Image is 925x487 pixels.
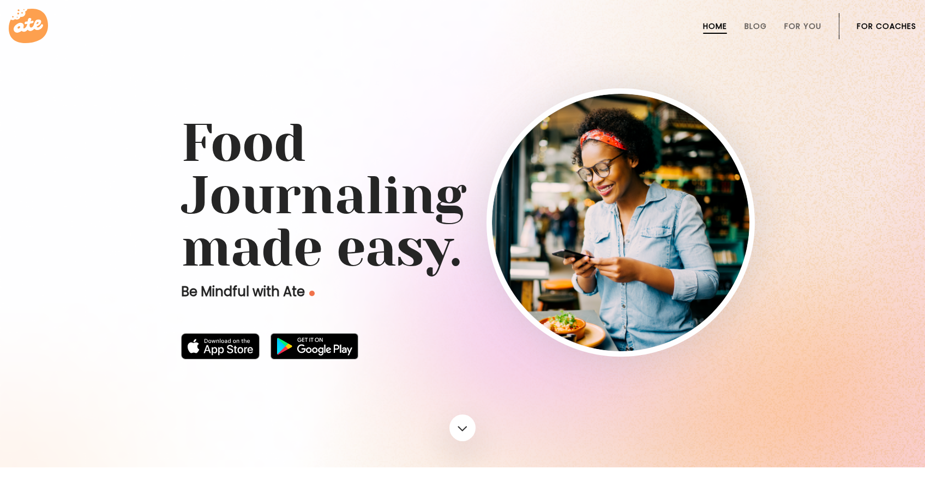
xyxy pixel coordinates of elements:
[181,333,260,359] img: badge-download-apple.svg
[181,283,486,300] p: Be Mindful with Ate
[784,22,821,31] a: For You
[181,117,744,274] h1: Food Journaling made easy.
[744,22,767,31] a: Blog
[492,94,749,351] img: home-hero-img-rounded.png
[857,22,916,31] a: For Coaches
[271,333,358,359] img: badge-download-google.png
[703,22,727,31] a: Home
